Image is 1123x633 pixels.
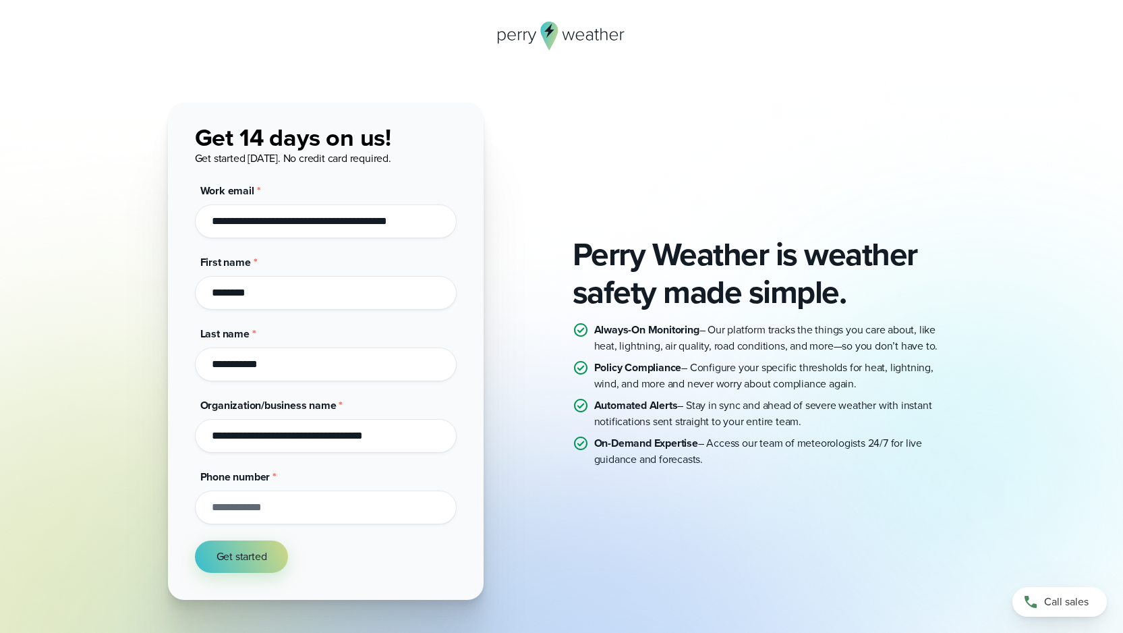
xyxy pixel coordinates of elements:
p: – Configure your specific thresholds for heat, lightning, wind, and more and never worry about co... [594,360,956,392]
strong: Policy Compliance [594,360,682,375]
span: Call sales [1044,594,1089,610]
span: Phone number [200,469,270,485]
span: First name [200,254,251,270]
span: Get started [217,549,267,565]
p: – Stay in sync and ahead of severe weather with instant notifications sent straight to your entir... [594,397,956,430]
strong: On-Demand Expertise [594,435,698,451]
p: – Access our team of meteorologists 24/7 for live guidance and forecasts. [594,435,956,468]
span: Get 14 days on us! [195,119,391,155]
button: Get started [195,541,289,573]
span: Organization/business name [200,397,337,413]
a: Call sales [1012,587,1107,617]
strong: Always-On Monitoring [594,322,699,337]
h2: Perry Weather is weather safety made simple. [573,236,956,311]
p: – Our platform tracks the things you care about, like heat, lightning, air quality, road conditio... [594,322,956,354]
span: Get started [DATE]. No credit card required. [195,150,391,166]
span: Work email [200,183,254,198]
span: Last name [200,326,250,341]
strong: Automated Alerts [594,397,678,413]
